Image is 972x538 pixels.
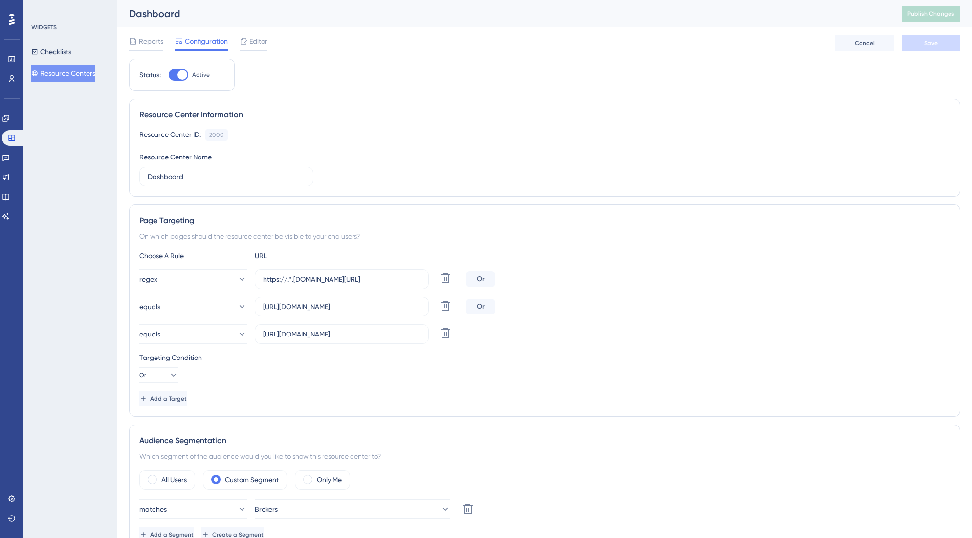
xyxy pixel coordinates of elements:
div: Dashboard [129,7,877,21]
span: Active [192,71,210,79]
div: 2000 [209,131,224,139]
div: Resource Center ID: [139,129,201,141]
span: Editor [249,35,267,47]
input: yourwebsite.com/path [263,301,420,312]
button: Checklists [31,43,71,61]
span: equals [139,301,160,313]
button: equals [139,297,247,316]
input: yourwebsite.com/path [263,274,420,285]
label: All Users [161,474,187,486]
div: Which segment of the audience would you like to show this resource center to? [139,450,950,462]
span: Publish Changes [907,10,954,18]
label: Only Me [317,474,342,486]
div: Targeting Condition [139,352,950,363]
span: Brokers [255,503,278,515]
div: Or [466,299,495,314]
button: Brokers [255,499,450,519]
button: Add a Target [139,391,187,406]
div: Page Targeting [139,215,950,226]
div: Resource Center Information [139,109,950,121]
div: On which pages should the resource center be visible to your end users? [139,230,950,242]
span: Add a Target [150,395,187,403]
input: yourwebsite.com/path [263,329,420,339]
div: Audience Segmentation [139,435,950,447]
input: Type your Resource Center name [148,171,305,182]
div: Choose A Rule [139,250,247,262]
button: Cancel [835,35,894,51]
button: Publish Changes [902,6,960,22]
span: matches [139,503,167,515]
span: Save [924,39,938,47]
div: Status: [139,69,161,81]
label: Custom Segment [225,474,279,486]
iframe: UserGuiding AI Assistant Launcher [931,499,960,529]
div: URL [255,250,362,262]
button: Save [902,35,960,51]
button: Resource Centers [31,65,95,82]
button: regex [139,269,247,289]
span: regex [139,273,157,285]
span: equals [139,328,160,340]
div: Resource Center Name [139,151,212,163]
span: Configuration [185,35,228,47]
span: Reports [139,35,163,47]
div: WIDGETS [31,23,57,31]
span: Or [139,371,146,379]
button: equals [139,324,247,344]
div: Or [466,271,495,287]
button: matches [139,499,247,519]
span: Cancel [855,39,875,47]
button: Or [139,367,178,383]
